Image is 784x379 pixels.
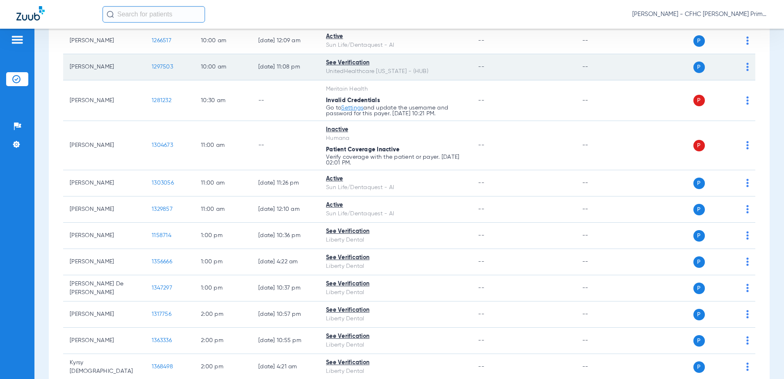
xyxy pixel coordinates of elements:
[693,178,705,189] span: P
[194,121,252,170] td: 11:00 AM
[326,358,465,367] div: See Verification
[152,206,173,212] span: 1329857
[326,227,465,236] div: See Verification
[63,170,145,196] td: [PERSON_NAME]
[746,141,749,149] img: group-dot-blue.svg
[478,233,484,238] span: --
[693,256,705,268] span: P
[152,64,173,70] span: 1297503
[746,179,749,187] img: group-dot-blue.svg
[252,249,319,275] td: [DATE] 4:22 AM
[252,121,319,170] td: --
[693,230,705,242] span: P
[632,10,768,18] span: [PERSON_NAME] - CFHC [PERSON_NAME] Primary Care Dental
[326,147,399,153] span: Patient Coverage Inactive
[194,196,252,223] td: 11:00 AM
[746,205,749,213] img: group-dot-blue.svg
[252,80,319,121] td: --
[326,85,465,94] div: Meritain Health
[693,35,705,47] span: P
[63,223,145,249] td: [PERSON_NAME]
[693,62,705,73] span: P
[326,201,465,210] div: Active
[63,275,145,301] td: [PERSON_NAME] De [PERSON_NAME]
[326,262,465,271] div: Liberty Dental
[576,275,631,301] td: --
[194,54,252,80] td: 10:00 AM
[478,142,484,148] span: --
[63,328,145,354] td: [PERSON_NAME]
[746,37,749,45] img: group-dot-blue.svg
[11,35,24,45] img: hamburger-icon
[252,275,319,301] td: [DATE] 10:37 PM
[576,196,631,223] td: --
[576,223,631,249] td: --
[63,121,145,170] td: [PERSON_NAME]
[326,210,465,218] div: Sun Life/Dentaquest - AI
[743,340,784,379] iframe: Chat Widget
[63,54,145,80] td: [PERSON_NAME]
[152,38,171,43] span: 1266517
[326,41,465,50] div: Sun Life/Dentaquest - AI
[478,64,484,70] span: --
[152,311,171,317] span: 1317756
[152,285,172,291] span: 1347297
[326,32,465,41] div: Active
[326,154,465,166] p: Verify coverage with the patient or payer. [DATE] 02:01 PM.
[152,98,171,103] span: 1281232
[326,126,465,134] div: Inactive
[63,249,145,275] td: [PERSON_NAME]
[326,315,465,323] div: Liberty Dental
[194,80,252,121] td: 10:30 AM
[152,364,173,370] span: 1368498
[576,328,631,354] td: --
[63,301,145,328] td: [PERSON_NAME]
[326,175,465,183] div: Active
[194,28,252,54] td: 10:00 AM
[341,105,363,111] a: Settings
[576,54,631,80] td: --
[746,310,749,318] img: group-dot-blue.svg
[326,288,465,297] div: Liberty Dental
[576,170,631,196] td: --
[63,28,145,54] td: [PERSON_NAME]
[194,170,252,196] td: 11:00 AM
[478,285,484,291] span: --
[194,275,252,301] td: 1:00 PM
[576,301,631,328] td: --
[152,259,172,265] span: 1356666
[152,142,173,148] span: 1304673
[326,341,465,349] div: Liberty Dental
[576,121,631,170] td: --
[63,80,145,121] td: [PERSON_NAME]
[746,284,749,292] img: group-dot-blue.svg
[478,259,484,265] span: --
[252,54,319,80] td: [DATE] 11:08 PM
[194,301,252,328] td: 2:00 PM
[326,183,465,192] div: Sun Life/Dentaquest - AI
[326,280,465,288] div: See Verification
[478,364,484,370] span: --
[252,301,319,328] td: [DATE] 10:57 PM
[103,6,205,23] input: Search for patients
[478,180,484,186] span: --
[746,258,749,266] img: group-dot-blue.svg
[326,59,465,67] div: See Verification
[107,11,114,18] img: Search Icon
[194,249,252,275] td: 1:00 PM
[746,231,749,240] img: group-dot-blue.svg
[693,309,705,320] span: P
[478,98,484,103] span: --
[326,253,465,262] div: See Verification
[194,328,252,354] td: 2:00 PM
[326,105,465,116] p: Go to and update the username and password for this payer. [DATE] 10:21 PM.
[576,249,631,275] td: --
[576,28,631,54] td: --
[746,336,749,345] img: group-dot-blue.svg
[478,38,484,43] span: --
[252,223,319,249] td: [DATE] 10:36 PM
[576,80,631,121] td: --
[194,223,252,249] td: 1:00 PM
[693,283,705,294] span: P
